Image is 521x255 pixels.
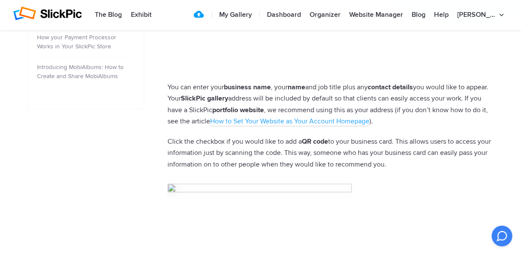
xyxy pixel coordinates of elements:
a: How your Payment Processor Works in Your SlickPic Store [37,34,116,50]
strong: business name [224,83,271,91]
strong: contact details [368,83,413,91]
a: How to Set Your Website as Your Account Homepage [210,117,369,126]
p: Click the checkbox if you would like to add a to your business card. This allows users to access ... [167,136,493,170]
strong: name [288,83,305,91]
strong: SlickPic gallery [181,94,228,103]
p: You can enter your , your and job title plus any you would like to appear. Your address will be i... [167,82,493,127]
strong: portfolio website [212,106,264,114]
strong: QR code [302,137,328,146]
a: Introducing MobiAlbums: How to Create and Share MobiAlbums [37,63,124,80]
